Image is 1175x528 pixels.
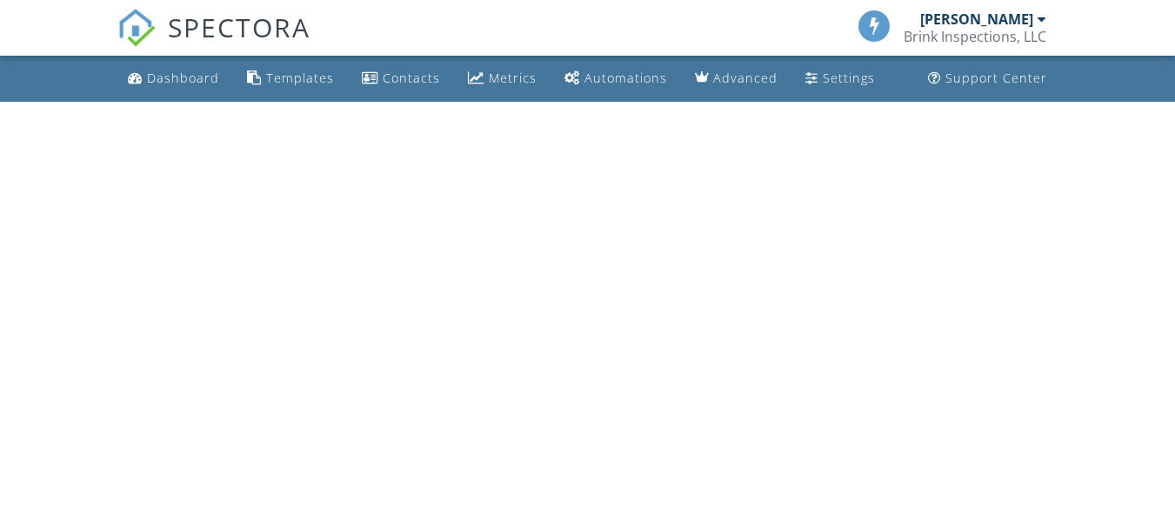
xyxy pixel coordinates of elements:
[945,70,1047,86] div: Support Center
[147,70,219,86] div: Dashboard
[117,9,156,47] img: The Best Home Inspection Software - Spectora
[461,63,544,95] a: Metrics
[713,70,778,86] div: Advanced
[355,63,447,95] a: Contacts
[798,63,882,95] a: Settings
[489,70,537,86] div: Metrics
[240,63,341,95] a: Templates
[266,70,334,86] div: Templates
[383,70,440,86] div: Contacts
[823,70,875,86] div: Settings
[920,10,1033,28] div: [PERSON_NAME]
[904,28,1046,45] div: Brink Inspections, LLC
[921,63,1054,95] a: Support Center
[121,63,226,95] a: Dashboard
[584,70,667,86] div: Automations
[117,23,310,60] a: SPECTORA
[168,9,310,45] span: SPECTORA
[688,63,784,95] a: Advanced
[557,63,674,95] a: Automations (Basic)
